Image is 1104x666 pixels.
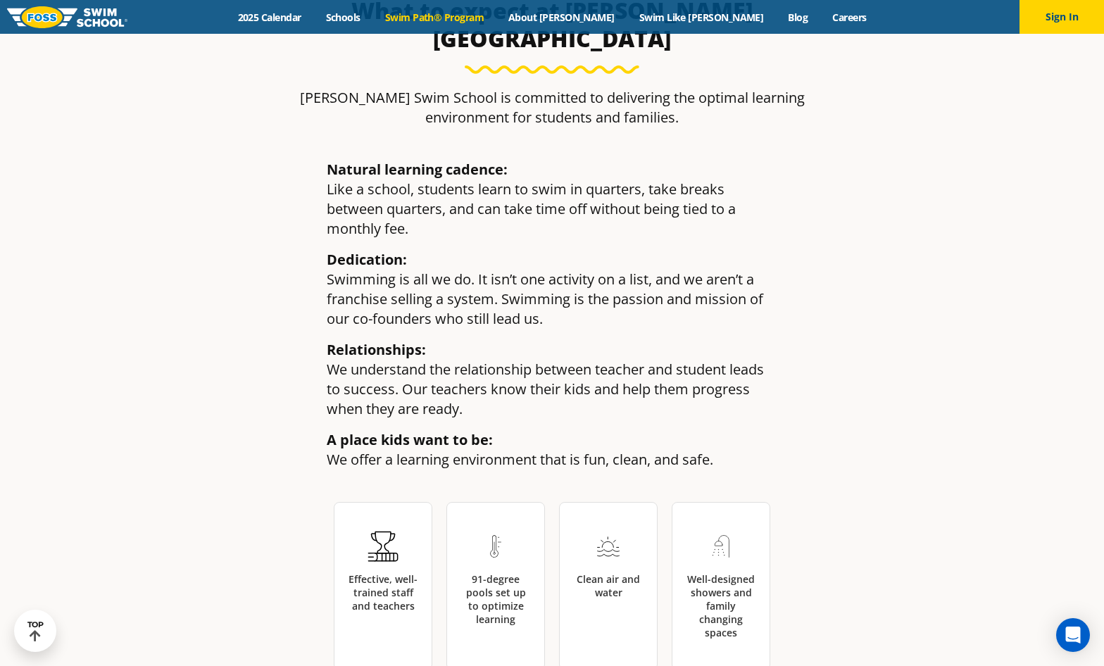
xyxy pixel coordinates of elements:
img: FOSS Swim School Logo [7,6,127,28]
div: Open Intercom Messenger [1056,618,1090,652]
b: Natural learning cadence: [327,160,508,179]
img: 91-degree pools set up to optimize learning [447,531,544,562]
a: Swim Like [PERSON_NAME] [627,11,776,24]
a: Blog [776,11,820,24]
p: We offer a learning environment that is fun, clean, and safe. [327,430,777,470]
img: Well-designed showers and family changing spaces [672,531,770,562]
img: Clean air and water [560,531,657,562]
p: We understand the relationship between teacher and student leads to success. Our teachers know th... [327,340,777,419]
b: A place kids want to be: [327,430,493,449]
div: TOP [27,620,44,642]
a: About [PERSON_NAME] [496,11,627,24]
h5: 91-degree pools set up to optimize learning [461,572,530,626]
h5: Effective, well-trained staff and teachers [349,572,418,612]
p: Swimming is all we do. It isn’t one activity on a list, and we aren’t a franchise selling a syste... [327,250,777,329]
h5: Well-designed showers and family changing spaces [686,572,755,639]
a: Schools [313,11,372,24]
a: Careers [820,11,879,24]
b: Dedication: [327,250,407,269]
p: [PERSON_NAME] Swim School is committed to delivering the optimal learning environment for student... [284,88,820,127]
a: Swim Path® Program [372,11,496,24]
p: Like a school, students learn to swim in quarters, take breaks between quarters, and can take tim... [327,160,777,239]
b: Relationships: [327,340,426,359]
img: Effective, well-trained staff and teachers [334,531,432,562]
h5: Clean air and water [574,572,643,599]
a: 2025 Calendar [225,11,313,24]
